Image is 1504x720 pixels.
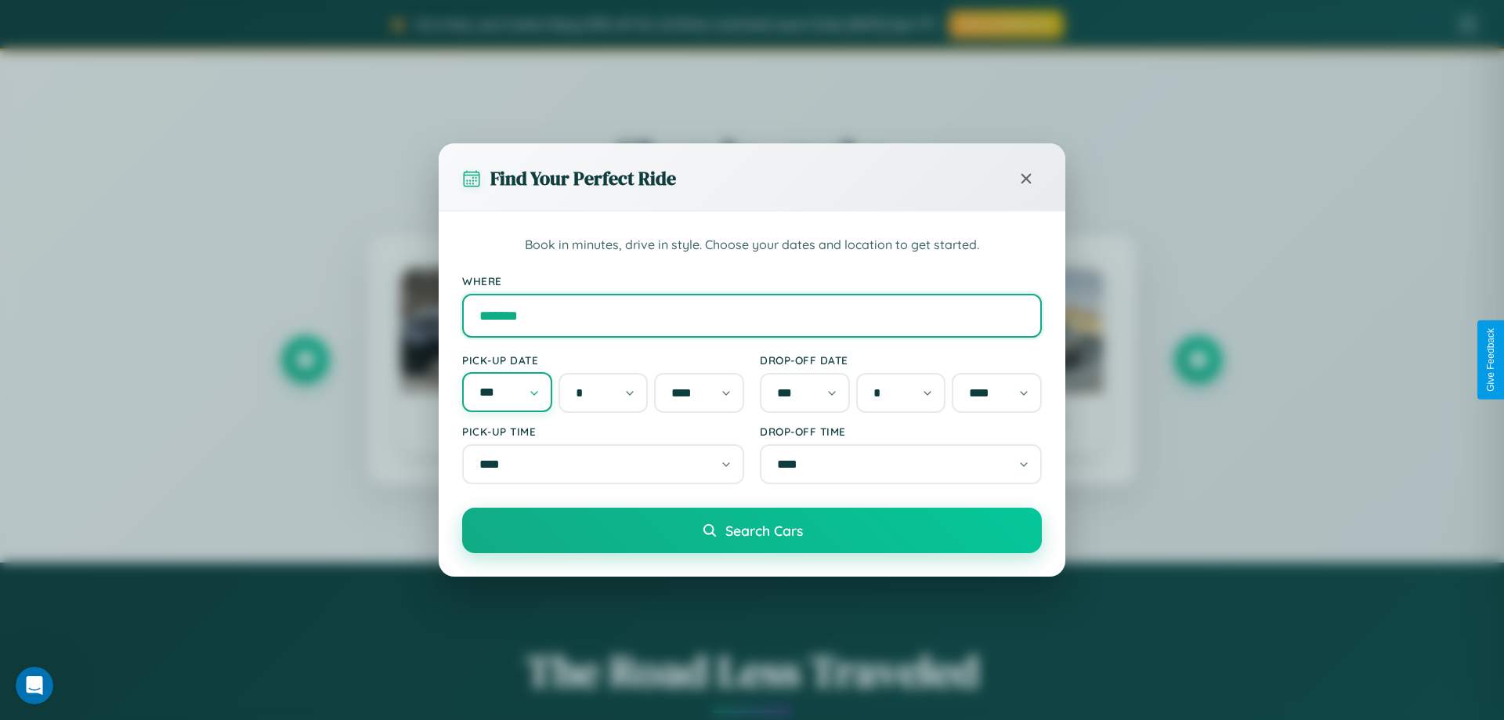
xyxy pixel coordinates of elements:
p: Book in minutes, drive in style. Choose your dates and location to get started. [462,235,1042,255]
h3: Find Your Perfect Ride [490,165,676,191]
span: Search Cars [725,522,803,539]
label: Drop-off Date [760,353,1042,367]
button: Search Cars [462,508,1042,553]
label: Pick-up Date [462,353,744,367]
label: Where [462,274,1042,288]
label: Drop-off Time [760,425,1042,438]
label: Pick-up Time [462,425,744,438]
